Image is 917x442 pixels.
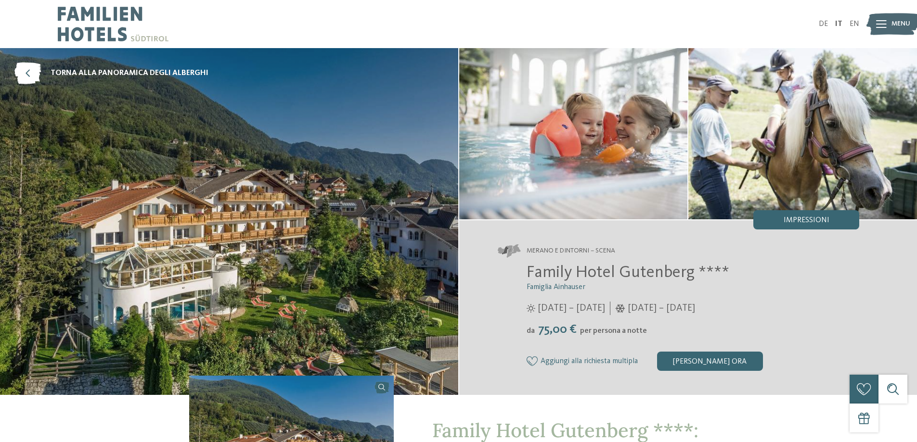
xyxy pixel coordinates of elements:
span: per persona a notte [580,327,647,335]
span: Menu [891,19,910,29]
i: Orari d'apertura estate [527,304,535,313]
span: Family Hotel Gutenberg **** [527,264,729,281]
a: DE [819,20,828,28]
a: torna alla panoramica degli alberghi [14,63,208,84]
a: IT [835,20,842,28]
span: Famiglia Ainhauser [527,283,585,291]
a: EN [850,20,859,28]
span: 75,00 € [536,323,579,336]
i: Orari d'apertura inverno [615,304,625,313]
span: Aggiungi alla richiesta multipla [541,357,638,366]
img: il family hotel a Scena per amanti della natura dall’estro creativo [459,48,688,219]
span: Impressioni [784,216,829,224]
span: [DATE] – [DATE] [538,302,605,315]
div: [PERSON_NAME] ora [657,352,763,371]
img: Family Hotel Gutenberg **** [688,48,917,219]
span: [DATE] – [DATE] [628,302,695,315]
span: da [527,327,535,335]
span: Merano e dintorni – Scena [527,246,615,256]
span: torna alla panoramica degli alberghi [51,68,208,78]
